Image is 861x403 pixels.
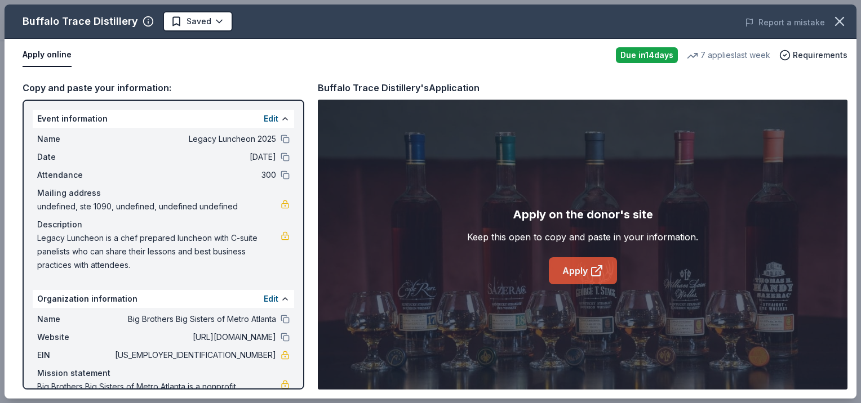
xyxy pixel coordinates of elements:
[163,11,233,32] button: Saved
[264,292,278,306] button: Edit
[793,48,847,62] span: Requirements
[113,132,276,146] span: Legacy Luncheon 2025
[113,168,276,182] span: 300
[37,150,113,164] span: Date
[33,290,294,308] div: Organization information
[779,48,847,62] button: Requirements
[745,16,825,29] button: Report a mistake
[513,205,653,223] div: Apply on the donor's site
[318,80,480,95] div: Buffalo Trace Distillery's Application
[33,110,294,128] div: Event information
[23,12,138,30] div: Buffalo Trace Distillery
[37,348,113,362] span: EIN
[37,132,113,146] span: Name
[37,330,113,344] span: Website
[23,80,304,95] div: Copy and paste your information:
[113,150,276,164] span: [DATE]
[23,43,72,67] button: Apply online
[467,230,698,244] div: Keep this open to copy and paste in your information.
[37,200,281,213] span: undefined, ste 1090, undefined, undefined undefined
[37,231,281,272] span: Legacy Luncheon is a chef prepared luncheon with C-suite panelists who can share their lessons an...
[37,218,290,231] div: Description
[37,312,113,326] span: Name
[187,15,211,28] span: Saved
[113,330,276,344] span: [URL][DOMAIN_NAME]
[113,312,276,326] span: Big Brothers Big Sisters of Metro Atlanta
[264,112,278,126] button: Edit
[37,366,290,380] div: Mission statement
[113,348,276,362] span: [US_EMPLOYER_IDENTIFICATION_NUMBER]
[37,168,113,182] span: Attendance
[37,186,290,200] div: Mailing address
[549,257,617,284] a: Apply
[616,47,678,63] div: Due in 14 days
[687,48,770,62] div: 7 applies last week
